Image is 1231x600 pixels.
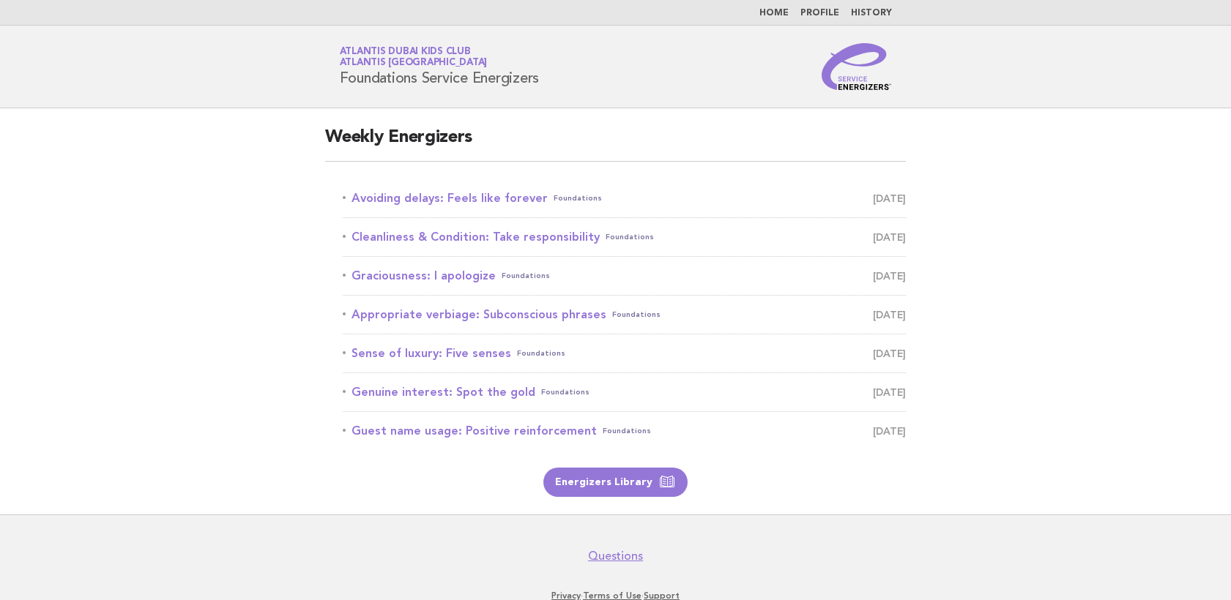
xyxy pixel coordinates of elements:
span: [DATE] [873,421,906,441]
img: Service Energizers [822,43,892,90]
span: Foundations [502,266,550,286]
h2: Weekly Energizers [325,126,906,162]
span: Atlantis [GEOGRAPHIC_DATA] [340,59,488,68]
span: [DATE] [873,227,906,247]
a: History [851,9,892,18]
a: Atlantis Dubai Kids ClubAtlantis [GEOGRAPHIC_DATA] [340,47,488,67]
span: Foundations [517,343,565,364]
a: Sense of luxury: Five sensesFoundations [DATE] [343,343,906,364]
span: [DATE] [873,382,906,402]
h1: Foundations Service Energizers [340,48,540,86]
a: Avoiding delays: Feels like foreverFoundations [DATE] [343,188,906,209]
span: Foundations [554,188,602,209]
span: Foundations [603,421,651,441]
span: Foundations [612,304,661,325]
a: Guest name usage: Positive reinforcementFoundations [DATE] [343,421,906,441]
span: [DATE] [873,188,906,209]
span: [DATE] [873,343,906,364]
a: Appropriate verbiage: Subconscious phrasesFoundations [DATE] [343,304,906,325]
span: Foundations [606,227,654,247]
a: Energizers Library [543,468,688,497]
a: Genuine interest: Spot the goldFoundations [DATE] [343,382,906,402]
span: [DATE] [873,304,906,325]
a: Home [759,9,789,18]
a: Questions [588,549,643,563]
span: [DATE] [873,266,906,286]
a: Cleanliness & Condition: Take responsibilityFoundations [DATE] [343,227,906,247]
a: Profile [800,9,839,18]
span: Foundations [541,382,590,402]
a: Graciousness: I apologizeFoundations [DATE] [343,266,906,286]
